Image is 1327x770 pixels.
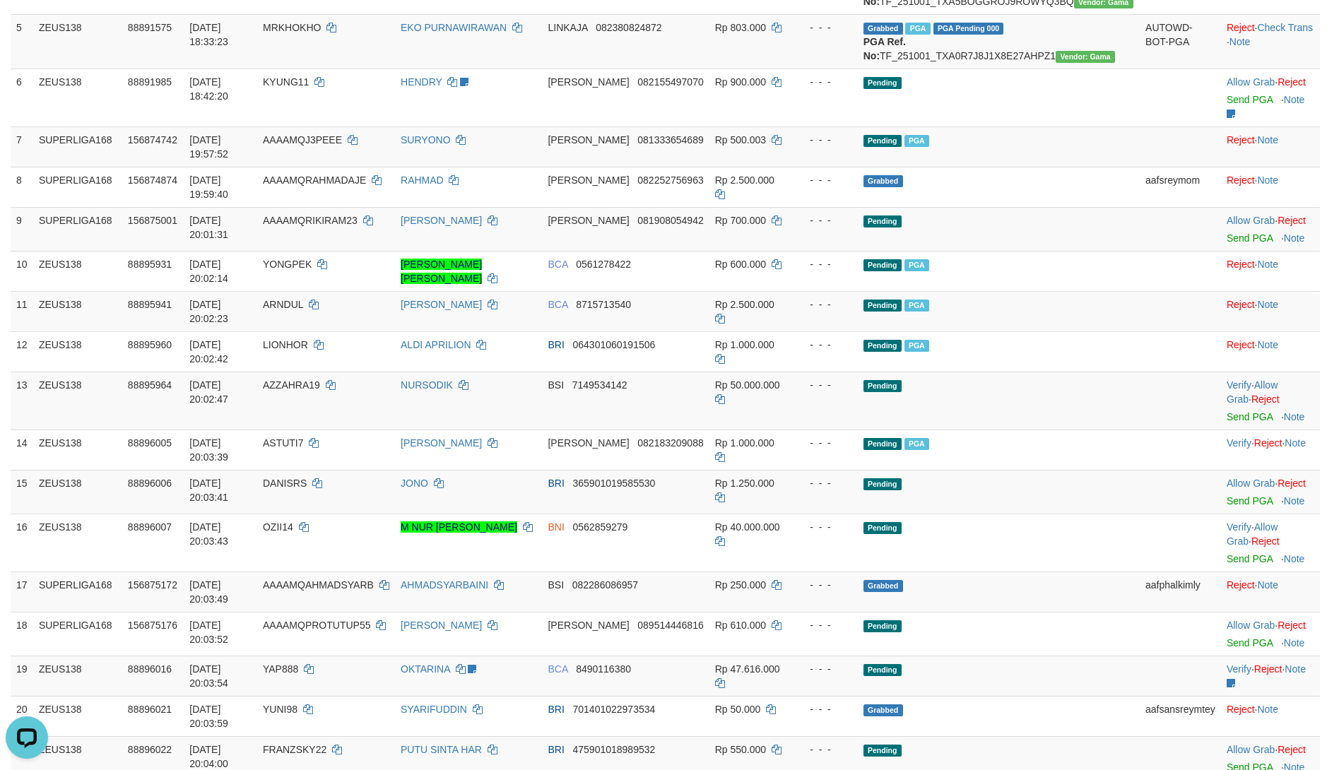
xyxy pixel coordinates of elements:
[1227,215,1278,226] span: ·
[548,174,629,186] span: [PERSON_NAME]
[401,663,450,675] a: OKTARINA
[1278,76,1306,88] a: Reject
[401,620,482,631] a: [PERSON_NAME]
[863,175,903,187] span: Grabbed
[1221,696,1320,736] td: ·
[33,656,122,696] td: ZEUS138
[863,23,903,35] span: Grabbed
[798,213,852,227] div: - - -
[798,476,852,490] div: - - -
[863,478,902,490] span: Pending
[401,521,517,533] a: M NUR [PERSON_NAME]
[128,76,172,88] span: 88891985
[1221,612,1320,656] td: ·
[1227,620,1278,631] span: ·
[11,167,33,207] td: 8
[572,478,655,489] span: Copy 365901019585530 to clipboard
[263,704,297,715] span: YUNI98
[1227,94,1273,105] a: Send PGA
[128,521,172,533] span: 88896007
[715,620,766,631] span: Rp 610.000
[548,521,564,533] span: BNI
[548,76,629,88] span: [PERSON_NAME]
[572,521,627,533] span: Copy 0562859279 to clipboard
[863,745,902,757] span: Pending
[1227,22,1255,33] a: Reject
[1227,76,1278,88] span: ·
[128,663,172,675] span: 88896016
[6,6,48,48] button: Open LiveChat chat widget
[863,438,902,450] span: Pending
[548,379,564,391] span: BSI
[11,656,33,696] td: 19
[1284,553,1305,564] a: Note
[1227,478,1275,489] a: Allow Grab
[715,521,780,533] span: Rp 40.000.000
[401,478,428,489] a: JONO
[1221,571,1320,612] td: ·
[637,76,703,88] span: Copy 082155497070 to clipboard
[33,126,122,167] td: SUPERLIGA168
[401,704,467,715] a: SYARIFUDDIN
[189,521,228,547] span: [DATE] 20:03:43
[637,174,703,186] span: Copy 082252756963 to clipboard
[1284,637,1305,648] a: Note
[1285,437,1306,449] a: Note
[189,76,228,102] span: [DATE] 18:42:20
[263,663,298,675] span: YAP888
[1227,620,1275,631] a: Allow Grab
[189,744,228,769] span: [DATE] 20:04:00
[596,22,661,33] span: Copy 082380824872 to clipboard
[1229,36,1251,47] a: Note
[637,437,703,449] span: Copy 082183209088 to clipboard
[1227,134,1255,146] a: Reject
[401,259,482,284] a: [PERSON_NAME] [PERSON_NAME]
[1221,251,1320,291] td: ·
[715,744,766,755] span: Rp 550.000
[401,134,451,146] a: SURYONO
[1227,339,1255,350] a: Reject
[128,299,172,310] span: 88895941
[189,663,228,689] span: [DATE] 20:03:54
[33,612,122,656] td: SUPERLIGA168
[1278,215,1306,226] a: Reject
[1227,299,1255,310] a: Reject
[715,22,766,33] span: Rp 803.000
[1227,215,1275,226] a: Allow Grab
[1284,94,1305,105] a: Note
[548,22,587,33] span: LINKAJA
[863,620,902,632] span: Pending
[1227,553,1273,564] a: Send PGA
[863,580,903,592] span: Grabbed
[11,14,33,69] td: 5
[401,339,471,350] a: ALDI APRILION
[798,662,852,676] div: - - -
[189,299,228,324] span: [DATE] 20:02:23
[11,430,33,470] td: 14
[905,23,930,35] span: Marked by aafpengsreynich
[904,135,929,147] span: Marked by aafheankoy
[637,215,703,226] span: Copy 081908054942 to clipboard
[1284,495,1305,507] a: Note
[715,215,766,226] span: Rp 700.000
[11,251,33,291] td: 10
[263,379,320,391] span: AZZAHRA19
[798,618,852,632] div: - - -
[189,437,228,463] span: [DATE] 20:03:39
[401,579,488,591] a: AHMADSYARBAINI
[263,339,308,350] span: LIONHOR
[798,520,852,534] div: - - -
[548,620,629,631] span: [PERSON_NAME]
[1140,14,1221,69] td: AUTOWD-BOT-PGA
[548,339,564,350] span: BRI
[1221,14,1320,69] td: · ·
[263,22,321,33] span: MRKHOKHO
[1227,704,1255,715] a: Reject
[863,259,902,271] span: Pending
[715,134,766,146] span: Rp 500.003
[798,338,852,352] div: - - -
[128,704,172,715] span: 88896021
[11,696,33,736] td: 20
[11,514,33,571] td: 16
[863,300,902,312] span: Pending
